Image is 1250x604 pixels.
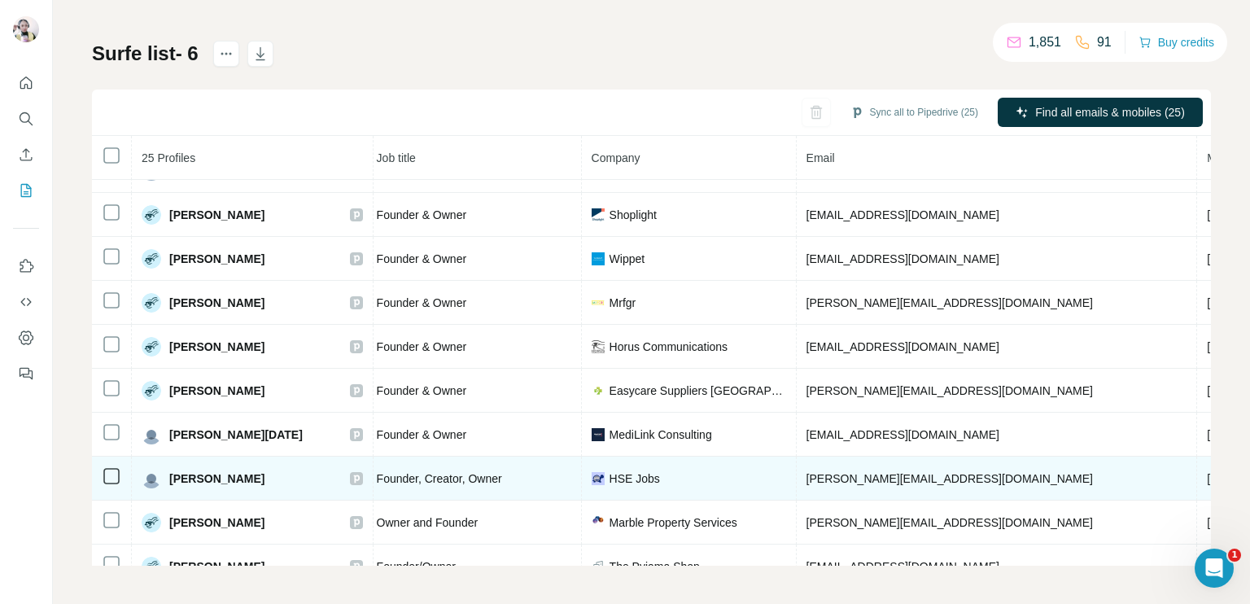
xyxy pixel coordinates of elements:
span: [PERSON_NAME][EMAIL_ADDRESS][DOMAIN_NAME] [806,384,1093,397]
img: Avatar [142,469,161,488]
span: Mobile [1207,151,1240,164]
p: 91 [1097,33,1112,52]
span: [PERSON_NAME][EMAIL_ADDRESS][DOMAIN_NAME] [806,516,1093,529]
span: Founder & Owner [377,208,467,221]
img: company-logo [592,208,605,221]
button: Search [13,104,39,133]
span: [EMAIL_ADDRESS][DOMAIN_NAME] [806,208,999,221]
span: [PERSON_NAME] [169,295,264,311]
span: Founder, Creator, Owner [377,472,502,485]
button: My lists [13,176,39,205]
span: Founder & Owner [377,428,467,441]
img: Avatar [142,293,161,313]
span: Shoplight [610,207,657,223]
span: Find all emails & mobiles (25) [1035,104,1185,120]
img: Avatar [142,381,161,400]
iframe: Intercom live chat [1195,549,1234,588]
span: Wippet [610,251,645,267]
span: Founder/Owner [377,560,456,573]
span: Easycare Suppliers [GEOGRAPHIC_DATA] [610,383,786,399]
img: company-logo [592,340,605,353]
span: Founder & Owner [377,296,467,309]
span: [PERSON_NAME] [169,471,264,487]
span: [PERSON_NAME][EMAIL_ADDRESS][DOMAIN_NAME] [806,296,1093,309]
span: Company [592,151,640,164]
span: [PERSON_NAME] [169,339,264,355]
span: The Pyjama Shop [610,558,700,575]
img: Avatar [13,16,39,42]
span: [PERSON_NAME] [169,514,264,531]
img: Avatar [142,513,161,532]
span: [PERSON_NAME] [169,558,264,575]
button: Buy credits [1139,31,1214,54]
span: Owner and Founder [377,516,479,529]
span: [PERSON_NAME] [169,207,264,223]
span: [EMAIL_ADDRESS][DOMAIN_NAME] [806,252,999,265]
span: MediLink Consulting [610,427,712,443]
span: 25 Profiles [142,151,195,164]
span: HSE Jobs [610,471,660,487]
img: Avatar [142,205,161,225]
span: [EMAIL_ADDRESS][DOMAIN_NAME] [806,428,999,441]
span: [EMAIL_ADDRESS][DOMAIN_NAME] [806,560,999,573]
button: Use Surfe on LinkedIn [13,252,39,281]
span: [PERSON_NAME] [169,383,264,399]
button: Enrich CSV [13,140,39,169]
span: Email [806,151,835,164]
button: Feedback [13,359,39,388]
span: Mrfgr [610,295,636,311]
img: company-logo [592,252,605,265]
p: 1,851 [1029,33,1061,52]
span: [PERSON_NAME][DATE] [169,427,303,443]
button: Use Surfe API [13,287,39,317]
button: Sync all to Pipedrive (25) [839,100,990,125]
img: Avatar [142,557,161,576]
span: [EMAIL_ADDRESS][DOMAIN_NAME] [806,340,999,353]
button: Find all emails & mobiles (25) [998,98,1203,127]
img: company-logo [592,296,605,309]
span: Job title [377,151,416,164]
span: Founder & Owner [377,340,467,353]
button: actions [213,41,239,67]
img: Avatar [142,249,161,269]
span: Founder & Owner [377,252,467,265]
button: Quick start [13,68,39,98]
span: [PERSON_NAME][EMAIL_ADDRESS][DOMAIN_NAME] [806,472,1093,485]
button: Dashboard [13,323,39,352]
img: company-logo [592,472,605,485]
img: company-logo [592,428,605,441]
span: 1 [1228,549,1241,562]
img: company-logo [592,516,605,528]
img: company-logo [592,384,605,397]
h1: Surfe list- 6 [92,41,199,67]
img: Avatar [142,337,161,357]
span: Marble Property Services [610,514,737,531]
span: Founder & Owner [377,384,467,397]
img: Avatar [142,425,161,444]
span: Horus Communications [610,339,728,355]
span: [PERSON_NAME] [169,251,264,267]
